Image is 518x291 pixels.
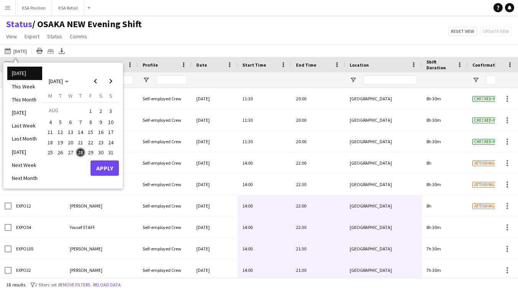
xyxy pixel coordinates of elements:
span: View [6,33,17,40]
button: 25-08-2025 [45,147,55,157]
button: 13-08-2025 [66,127,76,137]
div: [GEOGRAPHIC_DATA] [345,152,422,173]
button: 08-08-2025 [86,117,95,127]
div: 8h [422,195,468,216]
div: Self-employed Crew [138,88,192,109]
button: 03-08-2025 [106,105,116,117]
button: Reset view [448,27,477,36]
button: 29-08-2025 [86,147,95,157]
span: 2 [96,106,105,116]
span: F [89,92,92,99]
span: Profile [143,62,158,68]
span: 17 [106,128,115,137]
input: Location Filter Input [363,75,417,85]
div: [GEOGRAPHIC_DATA] [345,238,422,259]
div: Self-employed Crew [138,195,192,216]
span: 19 [56,138,65,147]
span: Checked-in [472,139,498,145]
div: [DATE] [192,195,238,216]
span: End Time [296,62,316,68]
div: 20:00 [291,131,345,152]
div: 21:30 [291,260,345,281]
button: 11-08-2025 [45,127,55,137]
div: 20:00 [291,88,345,109]
div: 11:30 [238,110,291,131]
div: 14:00 [238,195,291,216]
div: 22:30 [291,217,345,238]
div: 7h 30m [422,238,468,259]
span: 5 [56,118,65,127]
span: 2 filters set [35,282,57,288]
div: 8h 30m [422,110,468,131]
span: Confirmation Status [472,62,518,68]
span: T [59,92,62,99]
button: 05-08-2025 [55,117,65,127]
div: 11:30 [238,131,291,152]
div: 14:00 [238,152,291,173]
div: 8h 30m [422,174,468,195]
div: [GEOGRAPHIC_DATA] [345,260,422,281]
button: Open Filter Menu [143,77,150,83]
button: 07-08-2025 [76,117,86,127]
div: 14:00 [238,238,291,259]
span: 23 [96,138,105,147]
li: This Week [7,80,42,93]
button: Reload data [92,281,122,289]
button: 12-08-2025 [55,127,65,137]
span: M [48,92,52,99]
button: 17-08-2025 [106,127,116,137]
span: 25 [46,148,55,157]
button: 23-08-2025 [95,137,105,147]
button: 19-08-2025 [55,137,65,147]
div: [DATE] [192,260,238,281]
div: [GEOGRAPHIC_DATA] [345,131,422,152]
button: KSA Pavilion [16,0,52,15]
li: Last Week [7,119,42,132]
button: 15-08-2025 [86,127,95,137]
div: 22:00 [291,152,345,173]
app-action-btn: Print [35,46,44,56]
span: 10 [106,118,115,127]
button: Previous month [88,74,103,89]
span: 24 [106,138,115,147]
a: Export [21,31,43,41]
div: 8h 30m [422,131,468,152]
span: Location [350,62,369,68]
button: Choose month and year [46,74,72,88]
li: [DATE] [7,67,42,80]
div: 8h [422,152,468,173]
button: 14-08-2025 [76,127,86,137]
span: 15 [86,128,95,137]
span: 7 [76,118,85,127]
li: This Month [7,93,42,106]
div: [GEOGRAPHIC_DATA] [345,174,422,195]
span: 12 [56,128,65,137]
span: 8 [86,118,95,127]
span: 27 [66,148,75,157]
button: Remove filters [57,281,92,289]
span: 11 [46,128,55,137]
span: 1 [86,106,95,116]
span: Checked-in [472,96,498,102]
span: 9 [96,118,105,127]
div: Self-employed Crew [138,260,192,281]
div: 22:30 [291,174,345,195]
span: T [79,92,82,99]
button: 09-08-2025 [95,117,105,127]
button: 10-08-2025 [106,117,116,127]
span: 31 [106,148,115,157]
button: 30-08-2025 [95,147,105,157]
span: Attending [472,160,496,166]
div: 11:30 [238,88,291,109]
div: EXPO105 [12,238,65,259]
div: 14:00 [238,174,291,195]
button: 22-08-2025 [86,137,95,147]
button: 18-08-2025 [45,137,55,147]
button: 16-08-2025 [95,127,105,137]
div: Self-employed Crew [138,174,192,195]
button: Open Filter Menu [350,77,357,83]
button: 27-08-2025 [66,147,76,157]
button: 31-08-2025 [106,147,116,157]
span: 29 [86,148,95,157]
div: [DATE] [192,217,238,238]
